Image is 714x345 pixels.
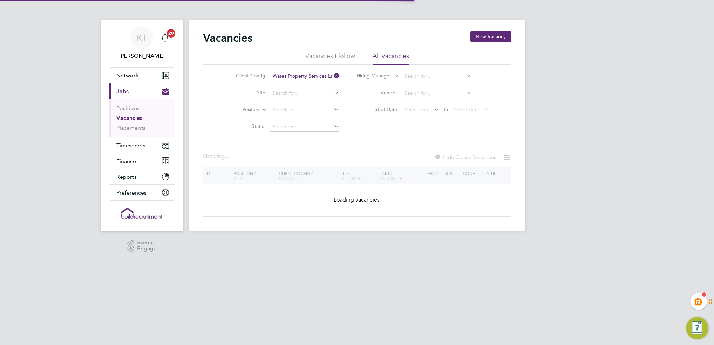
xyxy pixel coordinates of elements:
span: Engage [137,246,157,252]
button: New Vacancy [470,31,511,42]
a: Vacancies [116,115,142,121]
li: Vacancies I follow [305,52,355,65]
input: Search for... [402,72,471,81]
h2: Vacancies [203,31,252,45]
span: Network [116,72,138,79]
button: Jobs [109,83,175,99]
label: Site [225,89,265,96]
a: 20 [158,27,172,49]
div: Jobs [109,99,175,137]
label: Vendor [357,89,397,96]
img: buildrec-logo-retina.png [121,208,163,219]
button: Timesheets [109,137,175,153]
span: Reports [116,174,137,180]
input: Search for... [270,88,339,98]
a: Go to home page [109,208,175,219]
span: Preferences [116,189,147,196]
span: 20 [167,29,175,38]
li: All Vacancies [373,52,409,65]
span: Kiera Troutt [109,52,175,60]
label: Hiring Manager [351,73,391,80]
label: Hide Closed Vacancies [434,154,496,161]
span: Timesheets [116,142,145,149]
a: KT[PERSON_NAME] [109,27,175,60]
span: ... [225,153,229,160]
input: Search for... [270,72,339,81]
button: Finance [109,153,175,169]
nav: Main navigation [101,20,183,231]
input: Search for... [270,105,339,115]
span: Jobs [116,88,129,95]
a: Powered byEngage [127,240,157,253]
span: Select date [404,107,430,113]
div: Showing [203,153,230,160]
span: Select date [454,107,479,113]
span: Powered by [137,240,157,246]
input: Search for... [402,88,471,98]
label: Client Config [225,73,265,79]
a: Placements [116,124,145,131]
label: Start Date [357,106,397,113]
button: Reports [109,169,175,184]
label: Position [219,106,259,113]
span: KT [137,33,147,42]
button: Network [109,68,175,83]
span: To [441,105,450,114]
label: Status [225,123,265,129]
span: Finance [116,158,136,164]
input: Select one [270,122,339,132]
button: Engage Resource Center [686,317,708,339]
button: Preferences [109,185,175,200]
a: Positions [116,105,140,111]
